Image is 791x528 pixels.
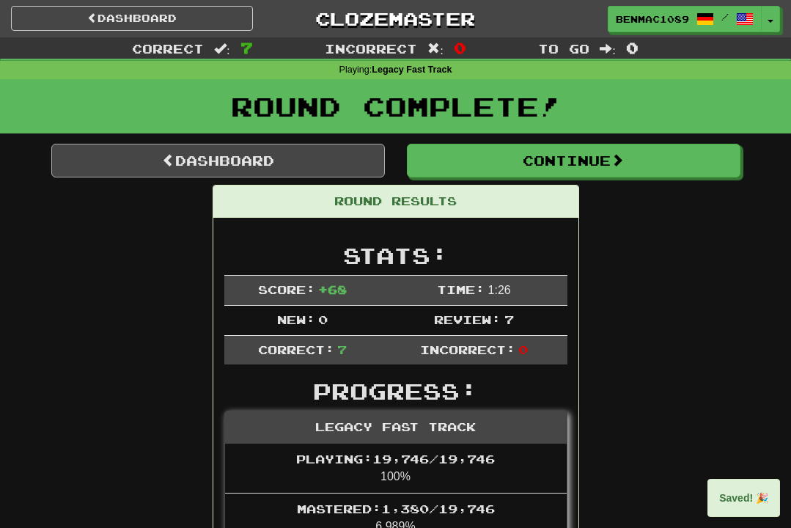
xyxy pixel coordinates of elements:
[437,282,485,296] span: Time:
[407,144,740,177] button: Continue
[600,43,616,55] span: :
[616,12,689,26] span: benmac1089
[240,39,253,56] span: 7
[11,6,253,31] a: Dashboard
[454,39,466,56] span: 0
[372,65,452,75] strong: Legacy Fast Track
[51,144,385,177] a: Dashboard
[538,41,589,56] span: To go
[608,6,762,32] a: benmac1089 /
[488,284,511,296] span: 1 : 26
[707,479,780,517] div: Saved! 🎉
[275,6,517,32] a: Clozemaster
[721,12,729,22] span: /
[213,186,578,218] div: Round Results
[318,312,328,326] span: 0
[626,39,639,56] span: 0
[325,41,417,56] span: Incorrect
[434,312,501,326] span: Review:
[132,41,204,56] span: Correct
[296,452,495,466] span: Playing: 19,746 / 19,746
[420,342,515,356] span: Incorrect:
[318,282,347,296] span: + 68
[258,342,334,356] span: Correct:
[225,411,567,444] div: Legacy Fast Track
[427,43,444,55] span: :
[224,243,567,268] h2: Stats:
[337,342,347,356] span: 7
[297,502,495,516] span: Mastered: 1,380 / 19,746
[258,282,315,296] span: Score:
[518,342,528,356] span: 0
[224,379,567,403] h2: Progress:
[5,92,786,121] h1: Round Complete!
[504,312,514,326] span: 7
[214,43,230,55] span: :
[225,444,567,494] li: 100%
[277,312,315,326] span: New:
